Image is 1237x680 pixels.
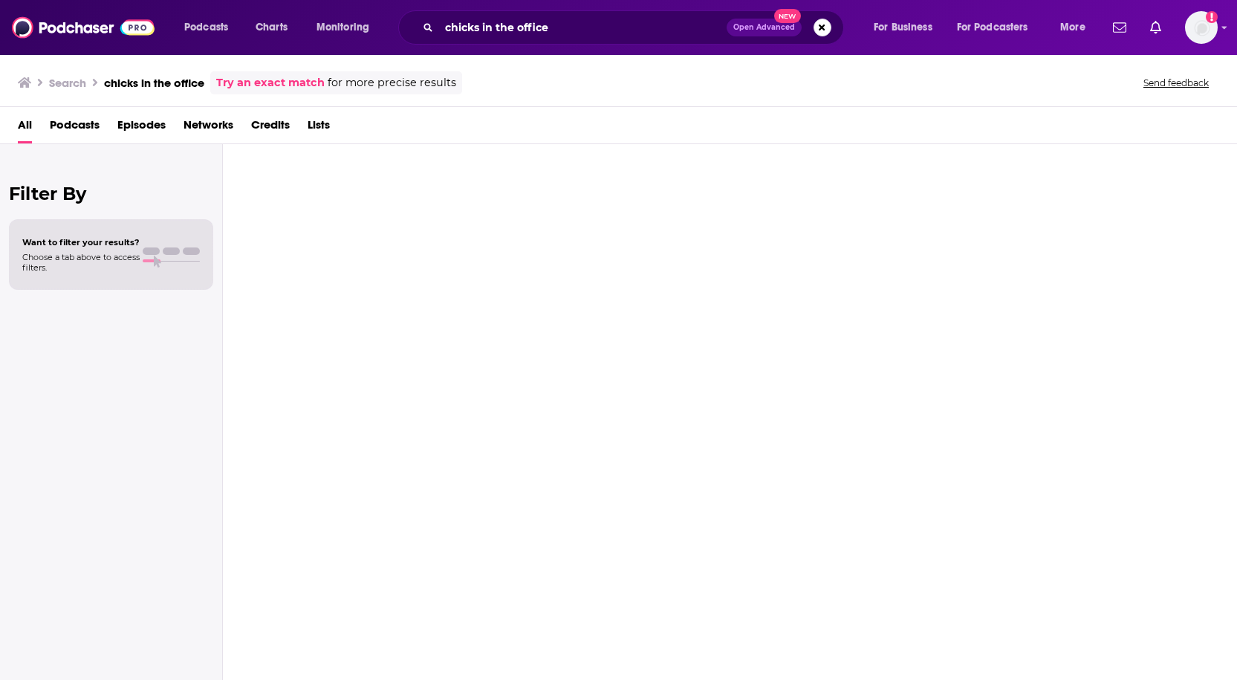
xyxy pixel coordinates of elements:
span: Charts [256,17,288,38]
a: Networks [184,113,233,143]
a: Credits [251,113,290,143]
h2: Filter By [9,183,213,204]
button: Show profile menu [1185,11,1218,44]
button: open menu [1050,16,1104,39]
svg: Email not verified [1206,11,1218,23]
button: Open AdvancedNew [727,19,802,36]
button: open menu [947,16,1050,39]
img: Podchaser - Follow, Share and Rate Podcasts [12,13,155,42]
a: All [18,113,32,143]
span: For Business [874,17,932,38]
span: New [774,9,801,23]
span: for more precise results [328,74,456,91]
h3: Search [49,76,86,90]
input: Search podcasts, credits, & more... [439,16,727,39]
button: open menu [174,16,247,39]
span: For Podcasters [957,17,1028,38]
span: Monitoring [316,17,369,38]
div: Search podcasts, credits, & more... [412,10,858,45]
span: Open Advanced [733,24,795,31]
span: More [1060,17,1085,38]
a: Episodes [117,113,166,143]
a: Lists [308,113,330,143]
img: User Profile [1185,11,1218,44]
a: Podcasts [50,113,100,143]
button: Send feedback [1139,77,1213,89]
button: open menu [306,16,389,39]
span: Want to filter your results? [22,237,140,247]
button: open menu [863,16,951,39]
a: Charts [246,16,296,39]
span: Podcasts [184,17,228,38]
h3: chicks in the office [104,76,204,90]
span: Choose a tab above to access filters. [22,252,140,273]
a: Show notifications dropdown [1144,15,1167,40]
a: Try an exact match [216,74,325,91]
a: Show notifications dropdown [1107,15,1132,40]
span: Logged in as jbarbour [1185,11,1218,44]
